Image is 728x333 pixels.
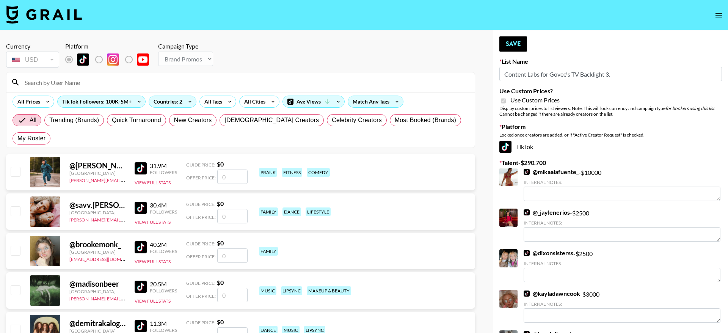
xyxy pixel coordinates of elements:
[282,207,301,216] div: dance
[112,116,161,125] span: Quick Turnaround
[135,259,171,264] button: View Full Stats
[69,176,182,183] a: [PERSON_NAME][EMAIL_ADDRESS][DOMAIN_NAME]
[150,170,177,175] div: Followers
[69,255,146,262] a: [EMAIL_ADDRESS][DOMAIN_NAME]
[149,96,196,107] div: Countries: 2
[499,141,722,153] div: TikTok
[499,132,722,138] div: Locked once creators are added, or if "Active Creator Request" is checked.
[240,96,267,107] div: All Cities
[524,209,530,215] img: TikTok
[524,168,579,176] a: @mikaalafuente_
[69,210,126,215] div: [GEOGRAPHIC_DATA]
[150,320,177,327] div: 11.3M
[135,219,171,225] button: View Full Stats
[510,96,560,104] span: Use Custom Prices
[217,170,248,184] input: 0
[259,207,278,216] div: family
[186,162,215,168] span: Guide Price:
[499,123,722,130] label: Platform
[524,291,530,297] img: TikTok
[174,116,212,125] span: New Creators
[186,241,215,247] span: Guide Price:
[69,289,126,294] div: [GEOGRAPHIC_DATA]
[6,5,82,24] img: Grail Talent
[150,201,177,209] div: 30.4M
[150,248,177,254] div: Followers
[58,96,145,107] div: TikTok Followers: 100K-5M+
[186,293,216,299] span: Offer Price:
[69,200,126,210] div: @ savv.[PERSON_NAME]
[524,290,580,297] a: @kayladawncook
[77,53,89,66] img: TikTok
[306,207,331,216] div: lifestyle
[69,170,126,176] div: [GEOGRAPHIC_DATA]
[150,162,177,170] div: 31.9M
[8,53,58,66] div: USD
[499,159,722,166] label: Talent - $ 290.700
[259,247,278,256] div: family
[217,318,224,325] strong: $ 0
[69,279,126,289] div: @ madisonbeer
[307,168,330,177] div: comedy
[186,320,215,325] span: Guide Price:
[217,209,248,223] input: 0
[186,214,216,220] span: Offer Price:
[217,239,224,247] strong: $ 0
[135,180,171,185] button: View Full Stats
[186,175,216,181] span: Offer Price:
[524,220,720,226] div: Internal Notes:
[524,209,720,242] div: - $ 2500
[13,96,42,107] div: All Prices
[30,116,36,125] span: All
[135,202,147,214] img: TikTok
[137,53,149,66] img: YouTube
[135,241,147,253] img: TikTok
[281,286,302,295] div: lipsync
[282,168,302,177] div: fitness
[150,280,177,288] div: 20.5M
[186,201,215,207] span: Guide Price:
[186,254,216,259] span: Offer Price:
[259,168,277,177] div: prank
[65,42,155,50] div: Platform
[217,160,224,168] strong: $ 0
[186,280,215,286] span: Guide Price:
[259,286,276,295] div: music
[217,279,224,286] strong: $ 0
[499,58,722,65] label: List Name
[69,249,126,255] div: [GEOGRAPHIC_DATA]
[524,168,720,201] div: - $ 10000
[49,116,99,125] span: Trending (Brands)
[524,290,720,323] div: - $ 3000
[65,52,155,68] div: List locked to TikTok.
[150,209,177,215] div: Followers
[499,87,722,95] label: Use Custom Prices?
[217,248,248,263] input: 0
[20,76,470,88] input: Search by User Name
[69,161,126,170] div: @ [PERSON_NAME].[PERSON_NAME]
[150,241,177,248] div: 40.2M
[307,286,351,295] div: makeup & beauty
[135,162,147,174] img: TikTok
[200,96,224,107] div: All Tags
[69,240,126,249] div: @ brookemonk_
[107,53,119,66] img: Instagram
[6,50,59,69] div: Currency is locked to USD
[524,249,573,257] a: @dixonsisterss
[69,215,182,223] a: [PERSON_NAME][EMAIL_ADDRESS][DOMAIN_NAME]
[711,8,726,23] button: open drawer
[6,42,59,50] div: Currency
[283,96,344,107] div: Avg Views
[135,298,171,304] button: View Full Stats
[69,294,182,302] a: [PERSON_NAME][EMAIL_ADDRESS][DOMAIN_NAME]
[665,105,714,111] em: for bookers using this list
[17,134,45,143] span: My Roster
[224,116,319,125] span: [DEMOGRAPHIC_DATA] Creators
[158,42,213,50] div: Campaign Type
[217,288,248,302] input: 0
[499,105,722,117] div: Display custom prices to list viewers. Note: This will lock currency and campaign type . Cannot b...
[524,249,720,282] div: - $ 2500
[499,141,511,153] img: TikTok
[524,301,720,307] div: Internal Notes:
[395,116,456,125] span: Most Booked (Brands)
